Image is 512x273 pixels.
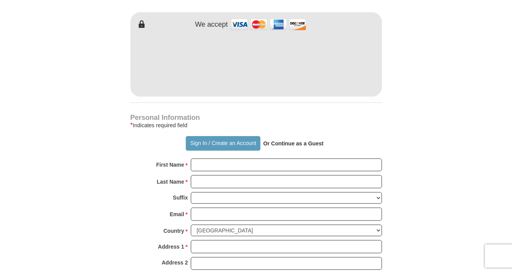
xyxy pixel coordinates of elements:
button: Sign In / Create an Account [186,136,260,151]
strong: Email [170,209,184,220]
strong: Suffix [173,192,188,203]
strong: Country [163,225,184,236]
h4: Personal Information [130,114,382,121]
strong: Or Continue as a Guest [263,140,324,147]
strong: Address 1 [158,241,184,252]
strong: Address 2 [162,257,188,268]
strong: Last Name [157,176,184,187]
strong: First Name [156,159,184,170]
div: Indicates required field [130,121,382,130]
h4: We accept [195,20,228,29]
img: credit cards accepted [230,16,307,33]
